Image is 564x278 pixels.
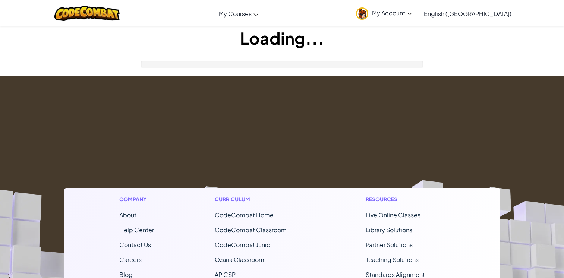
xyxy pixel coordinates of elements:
[215,256,264,263] a: Ozaria Classroom
[119,226,154,234] a: Help Center
[366,211,420,219] a: Live Online Classes
[420,3,515,23] a: English ([GEOGRAPHIC_DATA])
[215,226,287,234] a: CodeCombat Classroom
[366,195,445,203] h1: Resources
[119,195,154,203] h1: Company
[366,226,412,234] a: Library Solutions
[352,1,416,25] a: My Account
[215,241,272,249] a: CodeCombat Junior
[119,241,151,249] span: Contact Us
[372,9,412,17] span: My Account
[356,7,368,20] img: avatar
[219,10,252,18] span: My Courses
[366,241,413,249] a: Partner Solutions
[215,211,274,219] span: CodeCombat Home
[0,26,564,50] h1: Loading...
[119,256,142,263] a: Careers
[215,195,305,203] h1: Curriculum
[424,10,511,18] span: English ([GEOGRAPHIC_DATA])
[366,256,419,263] a: Teaching Solutions
[215,3,262,23] a: My Courses
[54,6,120,21] img: CodeCombat logo
[119,211,136,219] a: About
